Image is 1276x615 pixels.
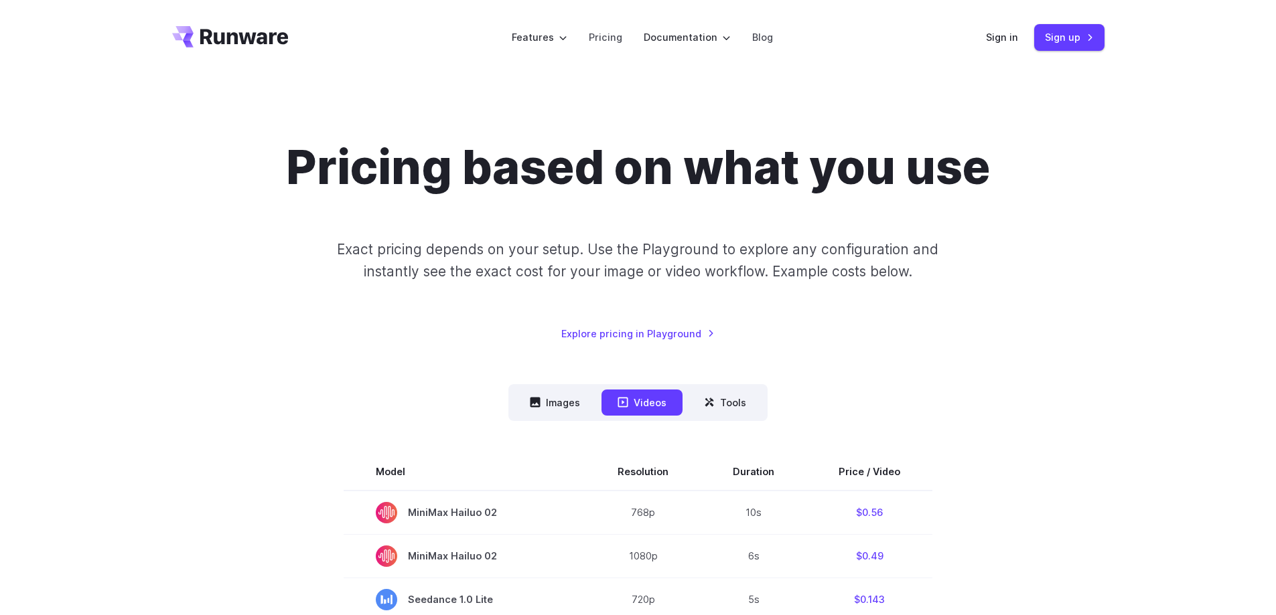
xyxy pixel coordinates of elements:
td: 1080p [585,534,701,578]
td: 6s [701,534,806,578]
button: Tools [688,389,762,416]
p: Exact pricing depends on your setup. Use the Playground to explore any configuration and instantl... [311,238,964,283]
a: Explore pricing in Playground [561,326,715,341]
button: Images [514,389,596,416]
button: Videos [601,389,683,416]
span: Seedance 1.0 Lite [376,589,553,610]
label: Documentation [644,29,731,45]
th: Model [344,453,585,491]
th: Duration [701,453,806,491]
th: Price / Video [806,453,932,491]
td: $0.49 [806,534,932,578]
td: 10s [701,491,806,535]
td: $0.56 [806,491,932,535]
span: MiniMax Hailuo 02 [376,502,553,523]
a: Go to / [172,26,289,48]
td: 768p [585,491,701,535]
a: Pricing [589,29,622,45]
h1: Pricing based on what you use [286,139,990,195]
span: MiniMax Hailuo 02 [376,545,553,567]
label: Features [512,29,567,45]
a: Blog [752,29,773,45]
a: Sign up [1034,24,1105,50]
th: Resolution [585,453,701,491]
a: Sign in [986,29,1018,45]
